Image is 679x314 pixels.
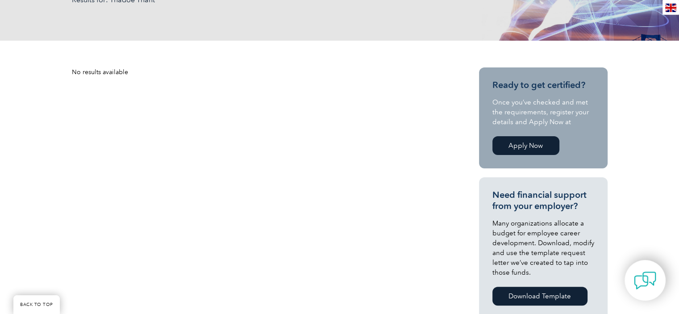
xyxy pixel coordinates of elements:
[13,295,60,314] a: BACK TO TOP
[492,80,594,91] h3: Ready to get certified?
[665,4,676,12] img: en
[72,67,447,77] div: No results available
[492,136,559,155] a: Apply Now
[492,218,594,277] p: Many organizations allocate a budget for employee career development. Download, modify and use th...
[492,287,587,306] a: Download Template
[634,269,656,292] img: contact-chat.png
[492,97,594,127] p: Once you’ve checked and met the requirements, register your details and Apply Now at
[492,189,594,212] h3: Need financial support from your employer?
